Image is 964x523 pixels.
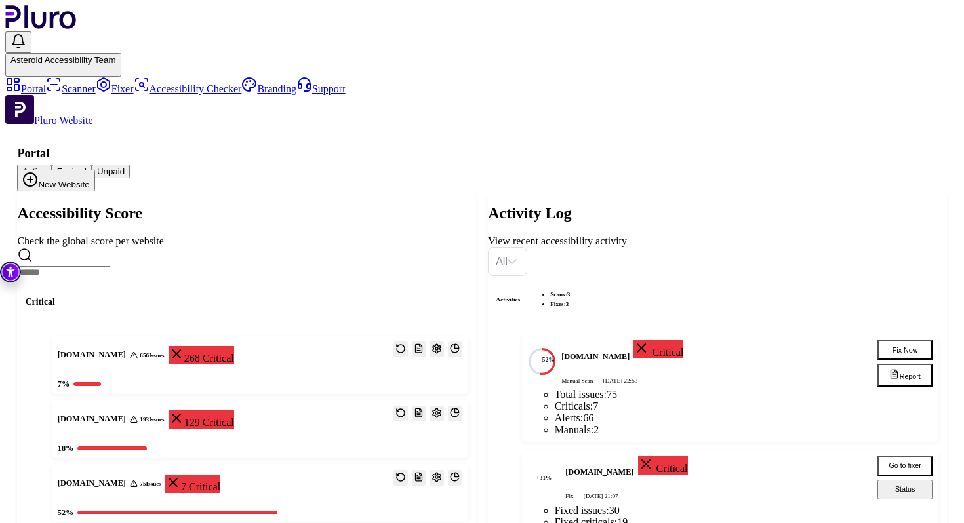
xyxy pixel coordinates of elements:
[296,83,346,94] a: Support
[412,470,426,486] button: Reports
[877,456,933,476] button: Go to fixer
[92,165,130,178] button: Unpaid
[877,364,933,386] button: Report
[555,412,862,424] li: Alerts :
[130,351,165,359] div: 656 Issues
[17,204,475,222] h2: Accessibility Score
[17,165,51,178] button: Active
[638,456,688,475] div: Critical
[5,77,959,126] aside: Sidebar menu
[58,443,74,454] div: 18 %
[26,296,468,308] h3: Critical
[169,346,234,364] div: 268 Critical
[17,147,946,161] h1: Portal
[58,507,74,518] div: 52 %
[430,341,443,357] button: Open settings
[565,467,633,478] h4: [DOMAIN_NAME]
[877,480,933,499] button: Status
[565,492,861,500] div: Fix [DATE] 21:07
[46,83,96,94] a: Scanner
[555,389,862,400] li: Total issues :
[169,410,234,429] div: 129 Critical
[17,235,475,247] div: Check the global score per website
[22,166,46,176] span: Active
[58,414,126,425] h3: [DOMAIN_NAME]
[393,470,407,486] button: Reset the cache
[130,416,165,423] div: 193 Issues
[412,341,426,357] button: Reports
[555,400,862,412] li: Criticals :
[134,83,242,94] a: Accessibility Checker
[448,470,462,486] button: Open website overview
[52,165,92,178] button: Expired
[561,351,630,362] h4: [DOMAIN_NAME]
[488,204,946,222] h2: Activity Log
[583,412,593,423] span: 66
[412,406,426,421] button: Reports
[607,389,617,400] span: 75
[17,266,110,279] input: Search
[96,83,134,94] a: Fixer
[550,290,570,300] li: scans :
[5,83,46,94] a: Portal
[448,341,462,357] button: Open website overview
[531,465,557,492] span: + 31 %
[241,83,296,94] a: Branding
[430,470,443,486] button: Open settings
[430,406,443,421] button: Open settings
[5,31,31,53] button: Open notifications, you have undefined new notifications
[561,377,861,385] div: Manual Scan [DATE] 22:53
[130,480,161,488] div: 75 Issues
[542,355,555,362] text: 52%
[593,424,599,435] span: 2
[58,349,126,360] h3: [DOMAIN_NAME]
[593,400,598,412] span: 7
[393,341,407,357] button: Reset the cache
[10,55,116,65] span: Asteroid Accessibility Team
[633,340,683,358] div: Critical
[555,505,862,516] li: Fixed issues :
[488,247,527,276] div: Set sorting
[555,424,862,436] li: Manuals :
[165,475,220,493] div: 7 Critical
[5,115,93,126] a: Open Pluro Website
[550,300,570,309] li: fixes :
[5,20,77,31] a: Logo
[448,406,462,421] button: Open website overview
[58,379,70,390] div: 7 %
[877,340,933,360] button: Fix Now
[488,235,946,247] div: View recent accessibility activity
[17,170,94,191] button: New Website
[566,301,569,307] span: 3
[609,505,620,516] span: 30
[5,53,121,77] button: Asteroid Accessibility TeamAsteroid Accessibility Team
[496,284,938,316] div: Activities
[97,166,125,176] span: Unpaid
[57,166,87,176] span: Expired
[393,406,407,421] button: Reset the cache
[567,291,571,298] span: 3
[58,478,126,489] h3: [DOMAIN_NAME]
